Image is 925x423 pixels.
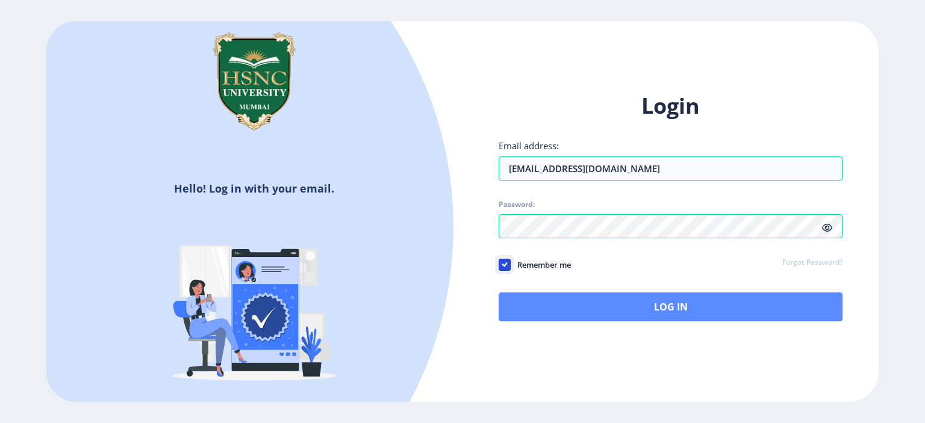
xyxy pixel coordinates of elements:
img: Verified-rafiki.svg [149,200,360,411]
label: Email address: [499,140,559,152]
label: Password: [499,200,535,209]
span: Remember me [511,258,571,272]
input: Email address [499,156,842,181]
h1: Login [499,91,842,120]
a: Forgot Password? [782,258,842,268]
img: hsnc.png [194,21,314,141]
button: Log In [499,292,842,321]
